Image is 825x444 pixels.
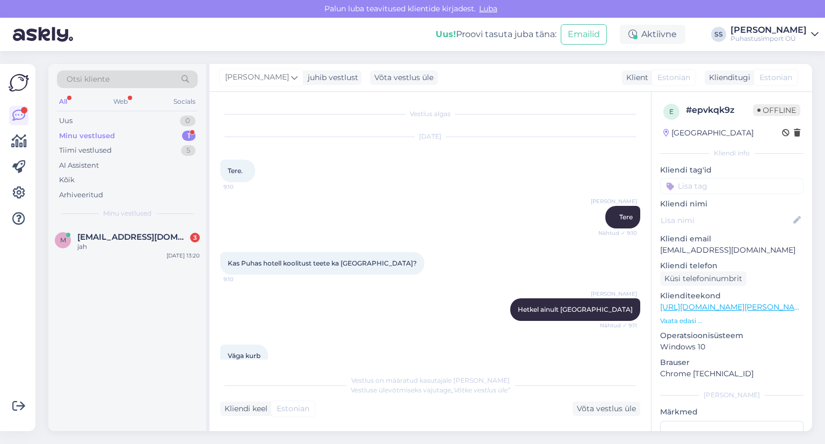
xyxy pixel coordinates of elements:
[591,290,637,298] span: [PERSON_NAME]
[57,95,69,109] div: All
[661,214,791,226] input: Lisa nimi
[103,209,151,218] span: Minu vestlused
[730,34,807,43] div: Puhastusimport OÜ
[660,357,804,368] p: Brauser
[730,26,807,34] div: [PERSON_NAME]
[597,321,637,330] span: Nähtud ✓ 9:11
[660,290,804,302] p: Klienditeekond
[660,164,804,176] p: Kliendi tag'id
[705,72,750,83] div: Klienditugi
[303,72,358,83] div: juhib vestlust
[660,271,747,286] div: Küsi telefoninumbrit
[167,252,200,260] div: [DATE] 13:20
[225,71,289,83] span: [PERSON_NAME]
[518,305,633,313] span: Hetkel ainult [GEOGRAPHIC_DATA]
[660,390,804,400] div: [PERSON_NAME]
[436,28,556,41] div: Proovi tasuta juba täna:
[228,167,243,175] span: Tere.
[182,131,196,141] div: 1
[59,145,112,156] div: Tiimi vestlused
[660,233,804,245] p: Kliendi email
[67,74,110,85] span: Otsi kliente
[660,198,804,210] p: Kliendi nimi
[190,233,200,242] div: 3
[351,386,510,394] span: Vestluse ülevõtmiseks vajutage
[686,104,753,117] div: # epvkqk9z
[223,275,264,283] span: 9:10
[622,72,648,83] div: Klient
[370,70,438,85] div: Võta vestlus üle
[620,25,685,44] div: Aktiivne
[573,402,640,416] div: Võta vestlus üle
[711,27,726,42] div: SS
[223,183,264,191] span: 9:10
[753,104,800,116] span: Offline
[660,406,804,418] p: Märkmed
[59,160,99,171] div: AI Assistent
[619,213,633,221] span: Tere
[60,236,66,244] span: m
[180,116,196,126] div: 0
[436,29,456,39] b: Uus!
[111,95,130,109] div: Web
[220,403,267,414] div: Kliendi keel
[669,108,674,116] span: e
[171,95,198,109] div: Socials
[181,145,196,156] div: 5
[660,245,804,256] p: [EMAIL_ADDRESS][DOMAIN_NAME]
[277,403,309,414] span: Estonian
[59,190,103,200] div: Arhiveeritud
[657,72,690,83] span: Estonian
[9,73,29,93] img: Askly Logo
[660,368,804,379] p: Chrome [TECHNICAL_ID]
[759,72,792,83] span: Estonian
[660,260,804,271] p: Kliendi telefon
[660,178,804,194] input: Lisa tag
[220,132,640,141] div: [DATE]
[228,259,417,267] span: Kas Puhas hotell koolitust teete ka [GEOGRAPHIC_DATA]?
[476,4,501,13] span: Luba
[220,109,640,119] div: Vestlus algas
[228,352,260,360] span: Väga kurb
[730,26,819,43] a: [PERSON_NAME]Puhastusimport OÜ
[59,116,73,126] div: Uus
[591,197,637,205] span: [PERSON_NAME]
[663,127,754,139] div: [GEOGRAPHIC_DATA]
[597,229,637,237] span: Nähtud ✓ 9:10
[59,175,75,185] div: Kõik
[660,341,804,353] p: Windows 10
[77,242,200,252] div: jah
[451,386,510,394] i: „Võtke vestlus üle”
[77,232,189,242] span: meelis@kernumois.ee
[351,376,510,384] span: Vestlus on määratud kasutajale [PERSON_NAME]
[561,24,607,45] button: Emailid
[660,302,808,312] a: [URL][DOMAIN_NAME][PERSON_NAME]
[59,131,115,141] div: Minu vestlused
[660,316,804,326] p: Vaata edasi ...
[660,330,804,341] p: Operatsioonisüsteem
[660,148,804,158] div: Kliendi info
